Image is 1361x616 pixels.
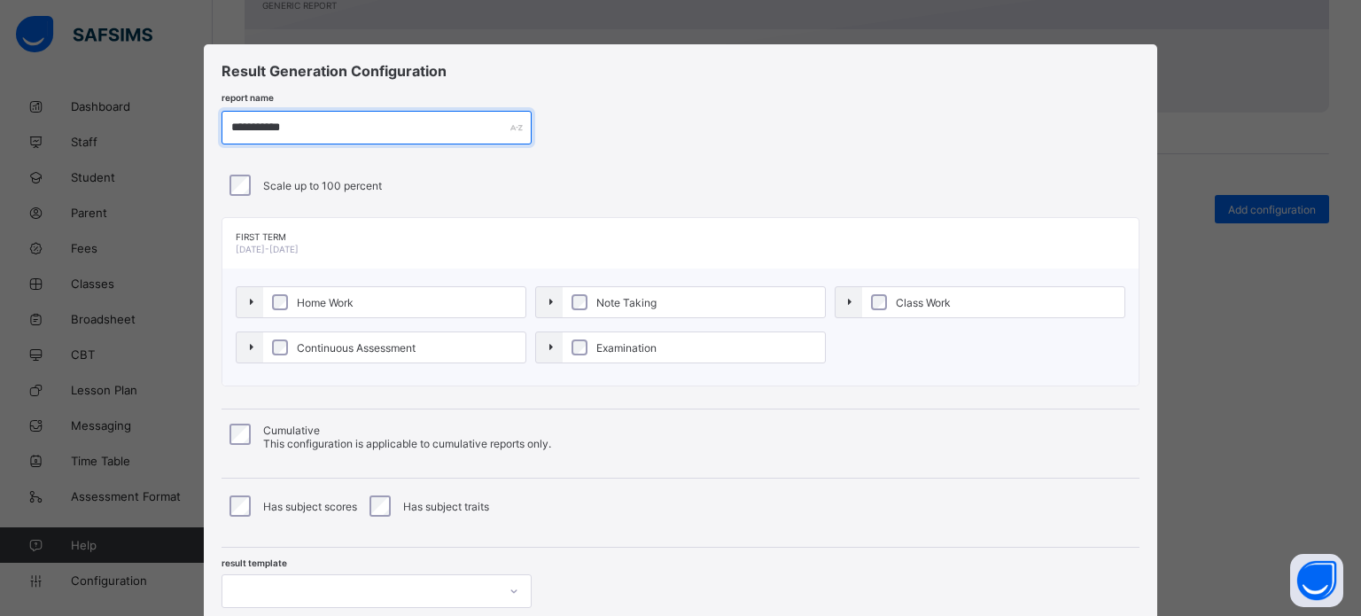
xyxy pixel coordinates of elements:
[1290,554,1343,607] button: Open asap
[536,287,563,317] button: Toggle
[237,332,263,363] button: Toggle
[272,294,288,310] input: Home Work
[536,332,563,363] button: Toggle
[592,341,661,355] span: Examination
[222,62,447,80] span: Result Generation Configuration
[292,341,420,355] span: Continuous Assessment
[237,287,263,317] button: Toggle
[222,92,274,103] span: report name
[263,437,551,450] span: This configuration is applicable to cumulative reports only.
[236,231,299,242] span: First Term
[236,244,299,254] span: [DATE]-[DATE]
[272,339,288,355] input: Continuous Assessment
[592,296,661,309] span: Note Taking
[572,294,587,310] input: Note Taking
[222,558,287,568] span: result template
[222,217,1139,386] div: [object Object]
[572,339,587,355] input: Examination
[263,424,320,437] span: Cumulative
[836,287,862,317] button: Toggle
[891,296,955,309] span: Class Work
[292,296,358,309] span: Home Work
[403,500,489,513] span: Has subject traits
[263,179,382,192] label: Scale up to 100 percent
[263,500,357,513] span: Has subject scores
[871,294,887,310] input: Class Work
